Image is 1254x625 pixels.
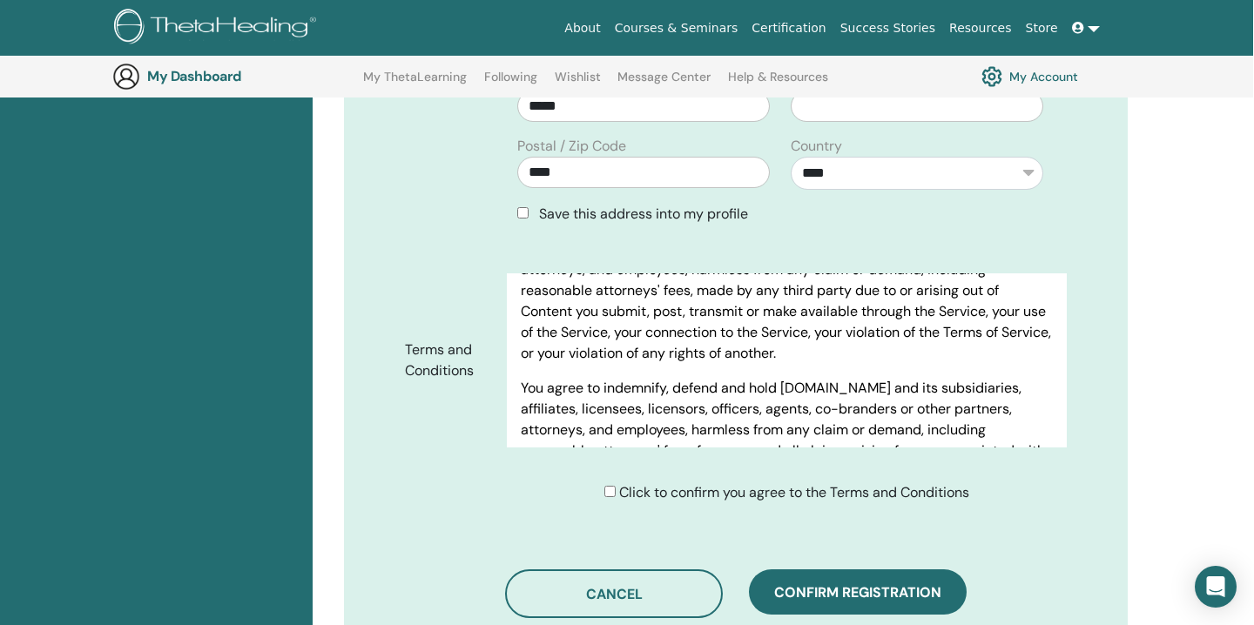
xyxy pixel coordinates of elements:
[942,12,1019,44] a: Resources
[981,62,1078,91] a: My Account
[555,70,601,97] a: Wishlist
[791,136,842,157] label: Country
[363,70,467,97] a: My ThetaLearning
[774,583,941,601] span: Confirm registration
[521,378,1053,545] p: You agree to indemnify, defend and hold [DOMAIN_NAME] and its subsidiaries, affiliates, licensees...
[114,9,322,48] img: logo.png
[728,70,828,97] a: Help & Resources
[147,68,321,84] h3: My Dashboard
[521,218,1053,364] p: You agree to indemnify, defend and hold [DOMAIN_NAME], and its subsidiaries, affiliates, licensee...
[484,70,537,97] a: Following
[981,62,1002,91] img: cog.svg
[112,63,140,91] img: generic-user-icon.jpg
[749,569,967,615] button: Confirm registration
[586,585,643,603] span: Cancel
[1019,12,1065,44] a: Store
[1195,566,1237,608] div: Open Intercom Messenger
[557,12,607,44] a: About
[745,12,833,44] a: Certification
[505,569,723,618] button: Cancel
[619,483,969,501] span: Click to confirm you agree to the Terms and Conditions
[608,12,745,44] a: Courses & Seminars
[392,333,507,387] label: Terms and Conditions
[833,12,942,44] a: Success Stories
[617,70,711,97] a: Message Center
[539,205,748,223] span: Save this address into my profile
[517,136,626,157] label: Postal / Zip Code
